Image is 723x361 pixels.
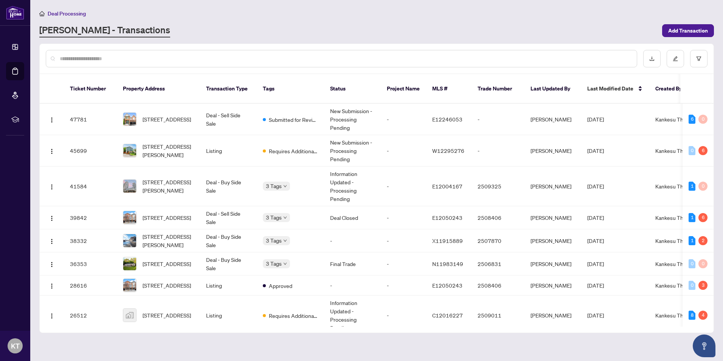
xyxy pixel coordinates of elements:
[432,282,462,289] span: E12050243
[200,275,257,296] td: Listing
[381,74,426,104] th: Project Name
[381,104,426,135] td: -
[123,144,136,157] img: thumbnail-img
[46,212,58,224] button: Logo
[143,260,191,268] span: [STREET_ADDRESS]
[266,213,282,222] span: 3 Tags
[266,236,282,245] span: 3 Tags
[587,147,604,154] span: [DATE]
[381,296,426,335] td: -
[64,74,117,104] th: Ticket Number
[587,84,633,93] span: Last Modified Date
[524,166,581,206] td: [PERSON_NAME]
[698,281,707,290] div: 3
[49,184,55,190] img: Logo
[649,56,655,61] span: download
[689,146,695,155] div: 0
[587,282,604,289] span: [DATE]
[381,166,426,206] td: -
[472,135,524,166] td: -
[690,50,707,67] button: filter
[64,275,117,296] td: 28616
[587,312,604,319] span: [DATE]
[64,104,117,135] td: 47781
[432,147,464,154] span: W12295276
[655,214,695,221] span: Kankesu Theven
[64,166,117,206] td: 41584
[46,258,58,270] button: Logo
[689,281,695,290] div: 0
[524,296,581,335] td: [PERSON_NAME]
[432,260,463,267] span: N11983149
[655,312,695,319] span: Kankesu Theven
[381,275,426,296] td: -
[689,236,695,245] div: 1
[581,74,649,104] th: Last Modified Date
[257,74,324,104] th: Tags
[698,115,707,124] div: 0
[324,296,381,335] td: Information Updated - Processing Pending
[266,182,282,190] span: 3 Tags
[689,115,695,124] div: 6
[655,147,695,154] span: Kankesu Theven
[472,252,524,275] td: 2506831
[381,229,426,252] td: -
[689,259,695,268] div: 0
[698,182,707,191] div: 0
[39,24,170,37] a: [PERSON_NAME] - Transactions
[587,183,604,190] span: [DATE]
[524,206,581,229] td: [PERSON_NAME]
[689,182,695,191] div: 1
[524,74,581,104] th: Last Updated By
[49,148,55,154] img: Logo
[64,229,117,252] td: 38332
[655,282,695,289] span: Kankesu Theven
[472,74,524,104] th: Trade Number
[6,6,24,20] img: logo
[143,311,191,319] span: [STREET_ADDRESS]
[524,252,581,275] td: [PERSON_NAME]
[324,166,381,206] td: Information Updated - Processing Pending
[143,281,191,289] span: [STREET_ADDRESS]
[655,183,695,190] span: Kankesu Theven
[524,104,581,135] td: [PERSON_NAME]
[49,313,55,319] img: Logo
[269,115,318,124] span: Submitted for Review
[11,341,20,351] span: KT
[662,24,714,37] button: Add Transaction
[123,180,136,193] img: thumbnail-img
[200,229,257,252] td: Deal - Buy Side Sale
[667,50,684,67] button: edit
[283,262,287,266] span: down
[64,135,117,166] td: 45699
[689,213,695,222] div: 1
[269,282,292,290] span: Approved
[643,50,661,67] button: download
[673,56,678,61] span: edit
[123,211,136,224] img: thumbnail-img
[655,116,695,123] span: Kankesu Theven
[143,115,191,123] span: [STREET_ADDRESS]
[698,146,707,155] div: 6
[46,309,58,321] button: Logo
[698,213,707,222] div: 6
[200,135,257,166] td: Listing
[698,259,707,268] div: 0
[283,239,287,243] span: down
[49,261,55,268] img: Logo
[524,275,581,296] td: [PERSON_NAME]
[123,309,136,322] img: thumbnail-img
[48,10,86,17] span: Deal Processing
[472,296,524,335] td: 2509011
[123,257,136,270] img: thumbnail-img
[49,117,55,123] img: Logo
[123,113,136,126] img: thumbnail-img
[472,229,524,252] td: 2507870
[46,279,58,291] button: Logo
[324,229,381,252] td: -
[432,116,462,123] span: E12246053
[587,237,604,244] span: [DATE]
[266,259,282,268] span: 3 Tags
[200,166,257,206] td: Deal - Buy Side Sale
[143,178,194,195] span: [STREET_ADDRESS][PERSON_NAME]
